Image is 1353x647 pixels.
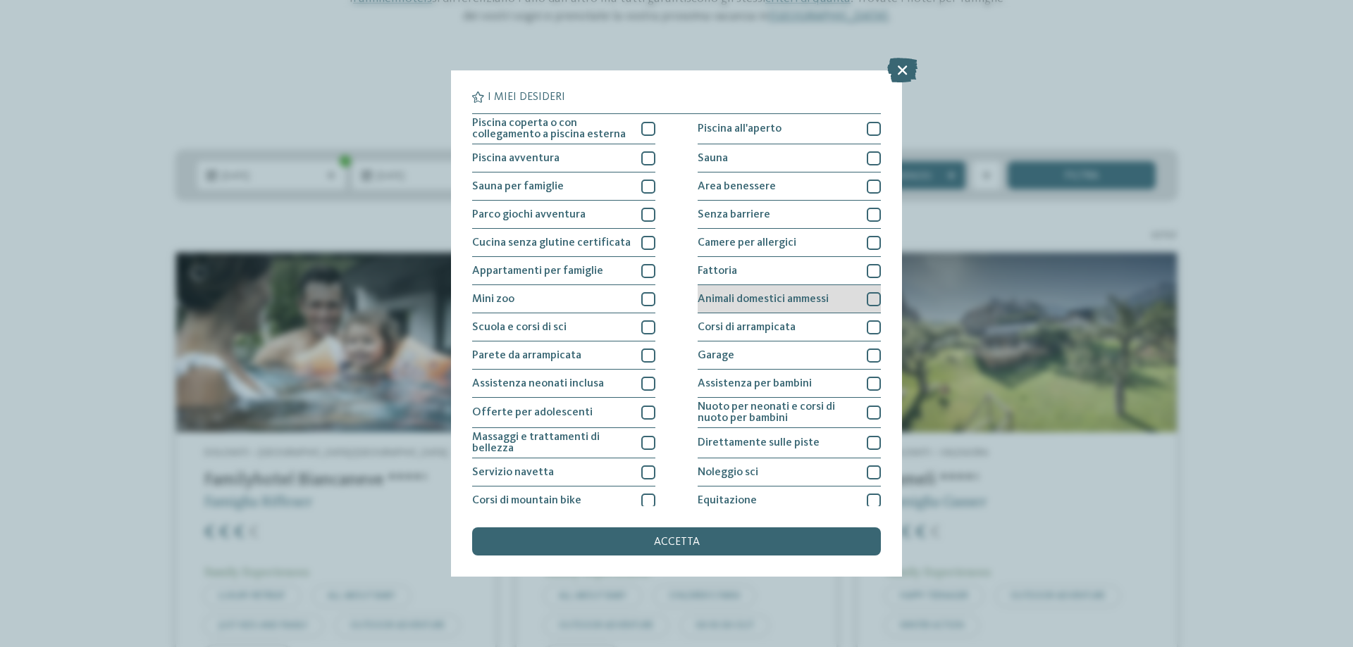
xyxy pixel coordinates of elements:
[698,123,781,134] span: Piscina all'aperto
[472,118,631,140] span: Piscina coperta o con collegamento a piscina esterna
[698,401,856,424] span: Nuoto per neonati e corsi di nuoto per bambini
[698,181,776,192] span: Area benessere
[472,495,581,506] span: Corsi di mountain bike
[472,322,567,333] span: Scuola e corsi di sci
[472,209,586,220] span: Parco giochi avventura
[698,467,758,478] span: Noleggio sci
[698,437,820,448] span: Direttamente sulle piste
[698,378,812,389] span: Assistenza per bambini
[698,153,728,164] span: Sauna
[698,350,734,361] span: Garage
[698,237,796,249] span: Camere per allergici
[472,181,564,192] span: Sauna per famiglie
[472,153,560,164] span: Piscina avventura
[654,536,700,548] span: accetta
[698,265,737,277] span: Fattoria
[472,294,514,305] span: Mini zoo
[698,322,796,333] span: Corsi di arrampicata
[472,265,603,277] span: Appartamenti per famiglie
[472,237,631,249] span: Cucina senza glutine certificata
[488,92,565,103] span: I miei desideri
[472,378,604,389] span: Assistenza neonati inclusa
[472,432,631,454] span: Massaggi e trattamenti di bellezza
[698,495,757,506] span: Equitazione
[472,407,593,418] span: Offerte per adolescenti
[472,467,554,478] span: Servizio navetta
[698,294,829,305] span: Animali domestici ammessi
[698,209,770,220] span: Senza barriere
[472,350,581,361] span: Parete da arrampicata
